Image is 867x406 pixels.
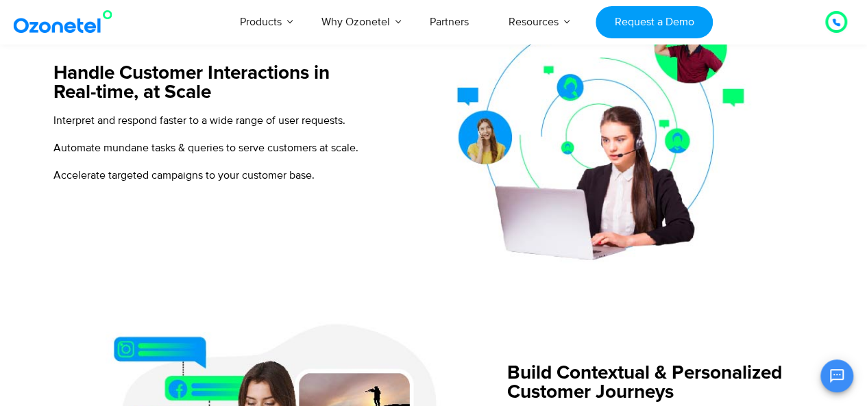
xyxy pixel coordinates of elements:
h5: Handle Customer Interactions in Real-time, at Scale [53,64,359,102]
h5: Build Contextual & Personalized Customer Journeys [506,364,812,402]
span: Interpret and respond faster to a wide range of user requests. [53,114,345,127]
button: Open chat [820,359,853,392]
span: Accelerate targeted campaigns to your customer base. [53,168,315,182]
span: Automate mundane tasks & queries to serve customers at scale. [53,141,358,155]
a: Request a Demo [596,6,713,38]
